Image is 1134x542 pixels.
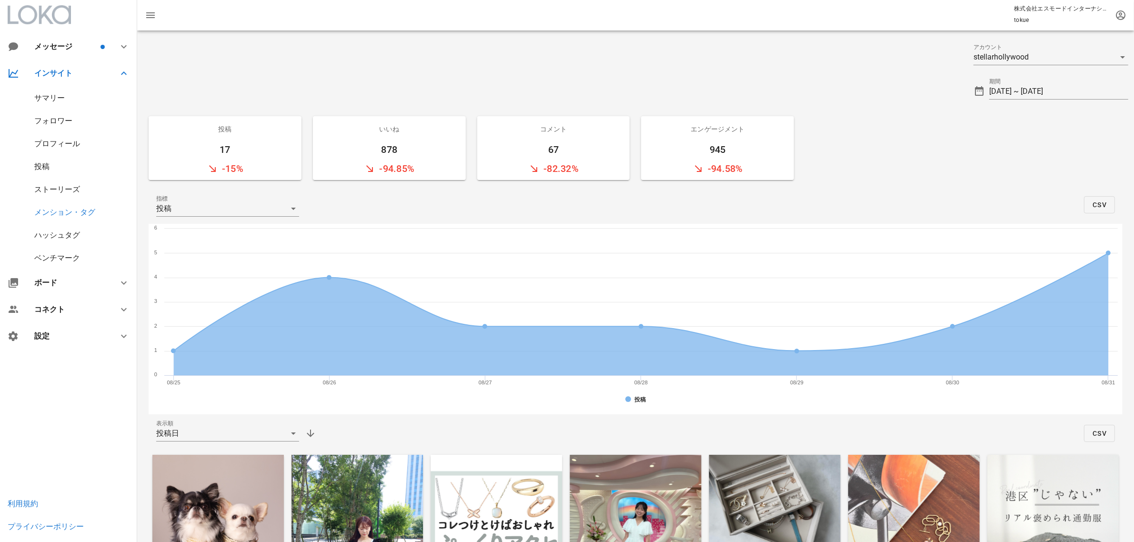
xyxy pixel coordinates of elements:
div: インサイト [34,69,107,78]
text: 3 [154,298,157,304]
span: CSV [1092,430,1107,437]
p: 株式会社エスモードインターナショナル [1014,4,1109,13]
text: 08/29 [790,380,803,385]
div: 表示順投稿日 [156,426,299,441]
div: コメント [477,116,630,142]
div: エンゲージメント [641,116,794,142]
div: アカウントstellarhollywood [973,50,1128,65]
div: 投稿 [156,204,171,213]
tspan: 投稿 [634,396,646,403]
div: 878 [313,142,466,157]
a: ハッシュタグ [34,231,80,240]
a: プロフィール [34,139,80,148]
text: 5 [154,250,157,255]
div: ボード [34,278,107,287]
p: tokue [1014,15,1109,25]
a: プライバシーポリシー [8,522,84,531]
text: 08/26 [323,380,336,385]
a: ストーリーズ [34,185,80,194]
span: CSV [1092,201,1107,209]
a: 利用規約 [8,499,38,508]
div: コネクト [34,305,107,314]
text: 08/27 [479,380,492,385]
text: 2 [154,323,157,329]
div: -15% [149,157,301,180]
div: 17 [149,142,301,157]
div: 指標投稿 [156,201,299,216]
a: メンション・タグ [34,208,95,217]
text: 08/31 [1102,380,1115,385]
text: 08/28 [634,380,648,385]
span: バッジ [100,45,105,49]
div: 設定 [34,331,107,341]
button: CSV [1084,425,1115,442]
div: stellarhollywood [973,53,1029,61]
a: フォロワー [34,116,72,125]
div: -94.85% [313,157,466,180]
a: ベンチマーク [34,253,80,262]
div: -94.58% [641,157,794,180]
text: 6 [154,225,157,231]
div: 投稿日 [156,429,179,438]
a: 投稿 [34,162,50,171]
div: 投稿 [149,116,301,142]
text: 08/30 [946,380,959,385]
text: 0 [154,371,157,377]
text: 1 [154,347,157,353]
div: -82.32% [477,157,630,180]
div: いいね [313,116,466,142]
a: サマリー [34,93,65,102]
div: 945 [641,142,794,157]
div: 67 [477,142,630,157]
div: メッセージ [34,42,99,51]
text: 4 [154,274,157,280]
button: CSV [1084,196,1115,213]
text: 08/25 [167,380,181,385]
